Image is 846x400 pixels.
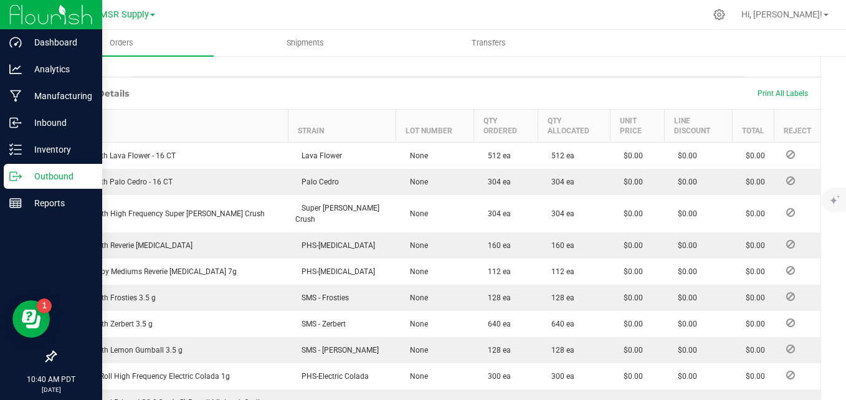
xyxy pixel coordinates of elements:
[30,30,214,56] a: Orders
[781,177,800,184] span: Reject Inventory
[474,110,538,143] th: Qty Ordered
[6,374,97,385] p: 10:40 AM PDT
[64,293,156,302] span: SMS Eighth Frosties 3.5 g
[93,37,150,49] span: Orders
[295,151,342,160] span: Lava Flower
[672,241,697,250] span: $0.00
[9,197,22,209] inline-svg: Reports
[739,320,765,328] span: $0.00
[781,319,800,326] span: Reject Inventory
[545,267,574,276] span: 112 ea
[739,178,765,186] span: $0.00
[22,142,97,157] p: Inventory
[672,372,697,381] span: $0.00
[9,143,22,156] inline-svg: Inventory
[295,320,346,328] span: SMS - Zerbert
[64,320,153,328] span: SMS Eighth Zerbert 3.5 g
[64,241,192,250] span: PHS Eighth Reverie [MEDICAL_DATA]
[781,240,800,248] span: Reject Inventory
[545,346,574,355] span: 128 ea
[64,151,176,160] span: AGS Eighth Lava Flower - 16 CT
[404,372,428,381] span: None
[482,209,511,218] span: 304 ea
[64,267,237,276] span: PHS Happy Mediums Reverie [MEDICAL_DATA] 7g
[404,293,428,302] span: None
[9,170,22,183] inline-svg: Outbound
[22,88,97,103] p: Manufacturing
[100,9,149,20] span: MSR Supply
[404,151,428,160] span: None
[739,346,765,355] span: $0.00
[739,293,765,302] span: $0.00
[781,345,800,353] span: Reject Inventory
[781,293,800,300] span: Reject Inventory
[214,30,397,56] a: Shipments
[22,62,97,77] p: Analytics
[617,151,643,160] span: $0.00
[672,151,697,160] span: $0.00
[22,169,97,184] p: Outbound
[781,209,800,216] span: Reject Inventory
[295,346,379,355] span: SMS - [PERSON_NAME]
[455,37,523,49] span: Transfers
[672,178,697,186] span: $0.00
[545,293,574,302] span: 128 ea
[404,241,428,250] span: None
[482,241,511,250] span: 160 ea
[295,267,375,276] span: PHS-[MEDICAL_DATA]
[672,267,697,276] span: $0.00
[739,372,765,381] span: $0.00
[22,35,97,50] p: Dashboard
[64,346,183,355] span: SMS Eighth Lemon Gumball 3.5 g
[9,90,22,102] inline-svg: Manufacturing
[617,178,643,186] span: $0.00
[64,209,265,218] span: PHS Eighth High Frequency Super [PERSON_NAME] Crush
[9,63,22,75] inline-svg: Analytics
[56,110,288,143] th: Item
[732,110,774,143] th: Total
[404,209,428,218] span: None
[545,151,574,160] span: 512 ea
[22,115,97,130] p: Inbound
[711,9,727,21] div: Manage settings
[617,267,643,276] span: $0.00
[545,209,574,218] span: 304 ea
[482,346,511,355] span: 128 ea
[739,267,765,276] span: $0.00
[538,110,610,143] th: Qty Allocated
[64,372,230,381] span: PHS Pre-Roll High Frequency Electric Colada 1g
[295,178,339,186] span: Palo Cedro
[545,241,574,250] span: 160 ea
[739,151,765,160] span: $0.00
[758,89,808,98] span: Print All Labels
[545,320,574,328] span: 640 ea
[482,267,511,276] span: 112 ea
[482,320,511,328] span: 640 ea
[781,267,800,274] span: Reject Inventory
[404,320,428,328] span: None
[617,320,643,328] span: $0.00
[739,209,765,218] span: $0.00
[482,178,511,186] span: 304 ea
[739,241,765,250] span: $0.00
[37,298,52,313] iframe: Resource center unread badge
[22,196,97,211] p: Reports
[295,204,379,224] span: Super [PERSON_NAME] Crush
[482,293,511,302] span: 128 ea
[288,110,396,143] th: Strain
[610,110,664,143] th: Unit Price
[664,110,732,143] th: Line Discount
[12,300,50,338] iframe: Resource center
[6,385,97,394] p: [DATE]
[270,37,341,49] span: Shipments
[617,293,643,302] span: $0.00
[482,151,511,160] span: 512 ea
[396,110,474,143] th: Lot Number
[617,372,643,381] span: $0.00
[295,293,349,302] span: SMS - Frosties
[397,30,581,56] a: Transfers
[295,372,369,381] span: PHS-Electric Colada
[672,320,697,328] span: $0.00
[781,151,800,158] span: Reject Inventory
